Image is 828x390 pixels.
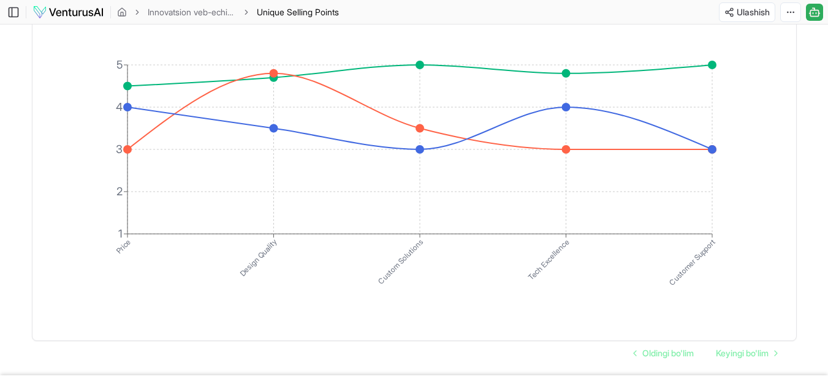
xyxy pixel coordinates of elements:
img: logotip [32,5,104,20]
tspan: 1 [118,227,123,240]
tspan: 5 [116,58,123,71]
font: Ulashish [737,7,770,17]
tspan: 4 [116,100,123,113]
font: Innovatsion veb-echimlar [148,7,244,17]
tspan: Custom Solutions [376,237,424,285]
font: Keyingi bo'lim [716,348,769,358]
tspan: Design Quality [238,236,279,277]
a: Innovatsion veb-echimlar [148,6,236,18]
span: Unique Selling Points [257,7,339,17]
tspan: 2 [116,185,123,198]
tspan: 3 [116,143,123,156]
tspan: Price [114,237,132,255]
button: Ulashish [719,2,775,22]
a: Oldingi sahifaga o'ting [624,341,704,366]
tspan: Tech Excellence [526,237,571,282]
span: Unique Selling Points [257,6,339,18]
nav: sahifalash [624,341,787,366]
font: Oldingi bo'lim [642,348,694,358]
a: Keyingi sahifaga o'ting [706,341,787,366]
nav: non bo'lagi [117,6,339,18]
tspan: Customer Support [667,237,716,287]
